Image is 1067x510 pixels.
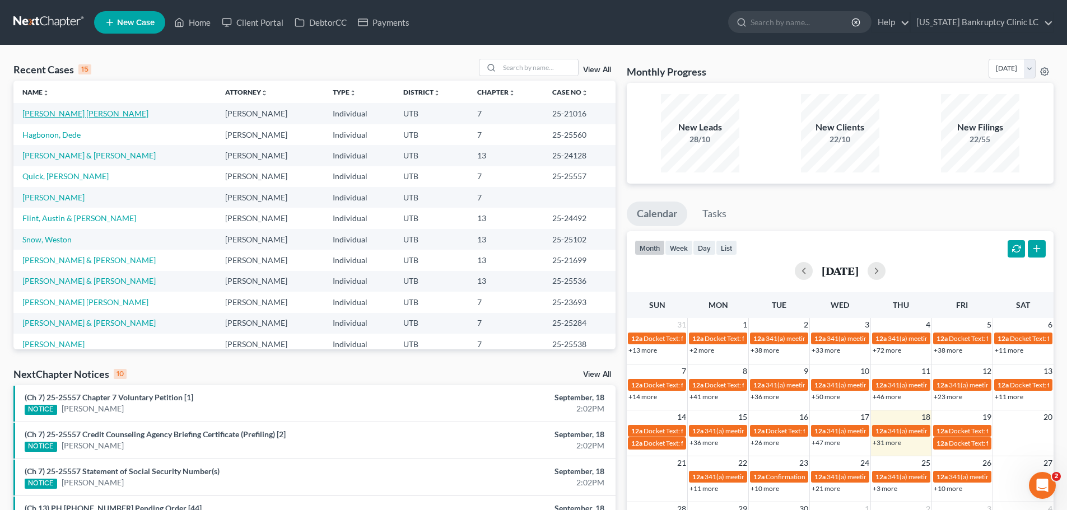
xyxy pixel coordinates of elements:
td: Individual [324,229,394,250]
span: 12a [692,334,703,343]
td: [PERSON_NAME] [216,166,324,187]
td: 7 [468,313,543,334]
div: Recent Cases [13,63,91,76]
a: +11 more [995,392,1023,401]
td: Individual [324,166,394,187]
span: 12a [692,427,703,435]
a: [US_STATE] Bankruptcy Clinic LC [911,12,1053,32]
span: 26 [981,456,993,470]
span: 1 [742,318,748,331]
a: +50 more [812,392,840,401]
span: Mon [709,300,728,310]
td: UTB [394,313,468,334]
a: [PERSON_NAME] & [PERSON_NAME] [22,151,156,160]
a: +3 more [873,484,897,493]
td: 7 [468,187,543,208]
span: 341(a) meeting for [PERSON_NAME] [827,334,935,343]
td: UTB [394,166,468,187]
span: Tue [772,300,786,310]
span: 20 [1042,410,1054,424]
span: 341(a) meeting for [PERSON_NAME] [949,472,1057,481]
span: 21 [676,456,687,470]
div: NOTICE [25,442,57,452]
span: 22 [737,456,748,470]
td: [PERSON_NAME] [216,187,324,208]
td: 13 [468,229,543,250]
span: 12a [814,334,826,343]
td: 25-23693 [543,292,616,312]
a: View All [583,66,611,74]
a: [PERSON_NAME] & [PERSON_NAME] [22,255,156,265]
div: NOTICE [25,405,57,415]
span: 3 [864,318,870,331]
span: 12a [631,334,642,343]
iframe: Intercom live chat [1029,472,1056,499]
span: 7 [681,364,687,378]
td: UTB [394,334,468,354]
i: unfold_more [581,90,588,96]
span: 341(a) meeting for [PERSON_NAME] [827,472,935,481]
a: (Ch 7) 25-25557 Statement of Social Security Number(s) [25,466,220,476]
td: Individual [324,334,394,354]
a: (Ch 7) 25-25557 Chapter 7 Voluntary Petition [1] [25,392,193,402]
a: +47 more [812,438,840,447]
span: 18 [920,410,931,424]
a: Typeunfold_more [333,88,356,96]
span: 12a [814,381,826,389]
td: UTB [394,103,468,124]
td: UTB [394,124,468,145]
span: 341(a) meeting for [PERSON_NAME] [705,472,813,481]
span: Docket Text: for [PERSON_NAME] & [PERSON_NAME] [PERSON_NAME] [644,439,857,447]
a: Districtunfold_more [403,88,440,96]
td: 25-21699 [543,250,616,270]
td: 25-24128 [543,145,616,166]
td: UTB [394,292,468,312]
td: Individual [324,187,394,208]
a: +10 more [751,484,779,493]
a: +38 more [934,346,962,354]
span: 12a [753,334,765,343]
div: New Leads [661,121,739,134]
span: 12a [753,381,765,389]
span: 12a [814,427,826,435]
input: Search by name... [500,59,578,76]
i: unfold_more [43,90,49,96]
td: Individual [324,145,394,166]
td: 25-25284 [543,313,616,334]
td: UTB [394,229,468,250]
span: Docket Text: for [PERSON_NAME] [766,427,866,435]
span: 12a [936,439,948,447]
span: 5 [986,318,993,331]
a: Home [169,12,216,32]
span: 341(a) meeting for [PERSON_NAME] [827,427,935,435]
a: [PERSON_NAME] [62,440,124,451]
span: 13 [1042,364,1054,378]
td: Individual [324,271,394,292]
span: Docket Text: for [PERSON_NAME] [949,334,1049,343]
span: Wed [831,300,849,310]
td: Individual [324,124,394,145]
td: 25-25538 [543,334,616,354]
span: Docket Text: for [PERSON_NAME] & [PERSON_NAME] [644,427,803,435]
td: UTB [394,145,468,166]
a: +36 more [751,392,779,401]
span: Docket Text: for [PERSON_NAME] [705,334,805,343]
a: View All [583,371,611,378]
span: Docket Text: for [PERSON_NAME] [949,439,1049,447]
a: Tasks [692,202,737,226]
span: Docket Text: for [PERSON_NAME] [644,381,744,389]
td: UTB [394,271,468,292]
span: 12a [936,334,948,343]
a: +46 more [873,392,901,401]
span: 341(a) meeting for [PERSON_NAME] & [PERSON_NAME] [888,381,1055,389]
td: UTB [394,250,468,270]
a: [PERSON_NAME] [22,339,85,349]
td: 25-25557 [543,166,616,187]
td: Individual [324,208,394,228]
div: 15 [78,64,91,74]
span: 12a [631,427,642,435]
a: Chapterunfold_more [477,88,515,96]
td: [PERSON_NAME] [216,145,324,166]
div: 2:02PM [418,403,604,414]
a: Calendar [627,202,687,226]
